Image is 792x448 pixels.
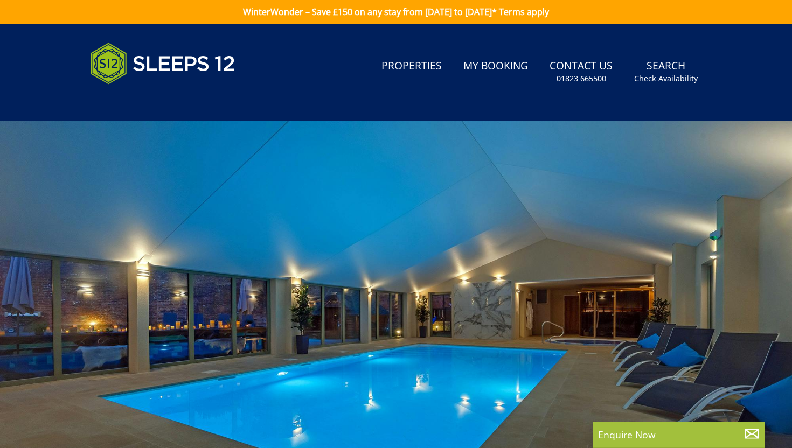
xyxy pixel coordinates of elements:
[630,54,702,89] a: SearchCheck Availability
[377,54,446,79] a: Properties
[85,97,198,106] iframe: Customer reviews powered by Trustpilot
[459,54,532,79] a: My Booking
[634,73,698,84] small: Check Availability
[557,73,606,84] small: 01823 665500
[545,54,617,89] a: Contact Us01823 665500
[598,428,760,442] p: Enquire Now
[90,37,235,90] img: Sleeps 12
